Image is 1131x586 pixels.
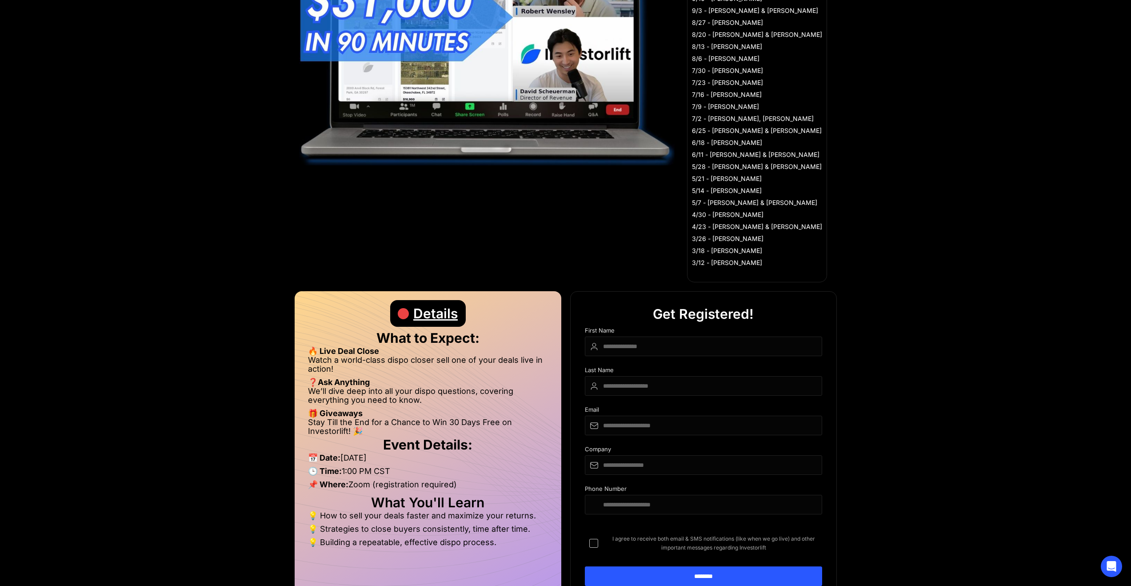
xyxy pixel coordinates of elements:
[308,377,370,387] strong: ❓Ask Anything
[653,301,754,327] div: Get Registered!
[308,538,548,547] li: 💡 Building a repeatable, effective dispo process.
[308,418,548,436] li: Stay Till the End for a Chance to Win 30 Days Free on Investorlift! 🎉
[585,367,822,376] div: Last Name
[308,525,548,538] li: 💡 Strategies to close buyers consistently, time after time.
[383,437,472,453] strong: Event Details:
[585,486,822,495] div: Phone Number
[308,453,340,462] strong: 📅 Date:
[308,466,342,476] strong: 🕒 Time:
[308,467,548,480] li: 1:00 PM CST
[308,346,379,356] strong: 🔥 Live Deal Close
[585,406,822,416] div: Email
[308,356,548,378] li: Watch a world-class dispo closer sell one of your deals live in action!
[308,409,363,418] strong: 🎁 Giveaways
[376,330,480,346] strong: What to Expect:
[308,387,548,409] li: We’ll dive deep into all your dispo questions, covering everything you need to know.
[308,454,548,467] li: [DATE]
[308,480,348,489] strong: 📌 Where:
[585,327,822,337] div: First Name
[308,511,548,525] li: 💡 How to sell your deals faster and maximize your returns.
[308,480,548,494] li: Zoom (registration required)
[413,300,458,327] div: Details
[585,446,822,455] div: Company
[308,498,548,507] h2: What You'll Learn
[1101,556,1122,577] div: Open Intercom Messenger
[605,534,822,552] span: I agree to receive both email & SMS notifications (like when we go live) and other important mess...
